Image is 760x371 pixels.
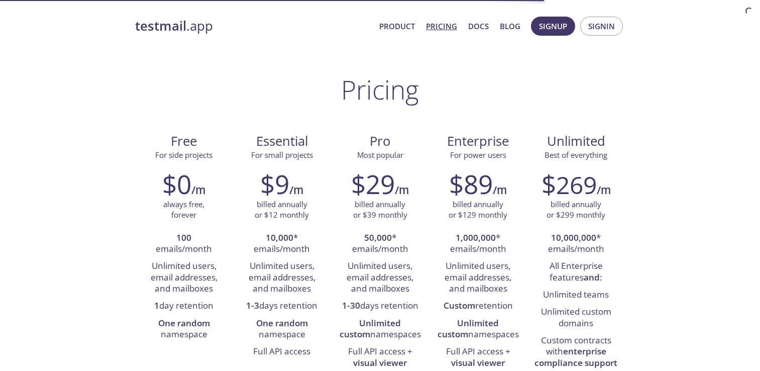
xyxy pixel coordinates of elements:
strong: 1 [154,300,159,311]
span: For power users [450,150,506,160]
h2: $29 [351,169,395,199]
li: Full API access [241,343,323,360]
span: Best of everything [545,150,607,160]
strong: 1-30 [342,300,360,311]
a: Pricing [426,20,457,33]
span: Most popular [357,150,403,160]
h6: /m [395,181,409,199]
strong: 1-3 [246,300,259,311]
li: namespaces [437,315,519,344]
li: * emails/month [534,230,617,258]
strong: Unlimited custom [438,317,499,340]
li: retention [437,298,519,315]
h6: /m [493,181,507,199]
li: * emails/month [437,230,519,258]
strong: visual viewer [451,357,505,368]
strong: 1,000,000 [456,232,496,243]
span: Essential [241,133,323,150]
p: billed annually or $39 monthly [353,199,407,221]
span: Free [143,133,225,150]
h6: /m [597,181,611,199]
li: * emails/month [339,230,421,258]
p: billed annually or $299 monthly [547,199,605,221]
h6: /m [191,181,205,199]
a: Docs [468,20,489,33]
a: Product [379,20,415,33]
li: Unlimited teams [534,287,617,304]
h6: /m [289,181,303,199]
strong: visual viewer [353,357,407,368]
li: All Enterprise features : [534,258,617,287]
li: days retention [241,298,323,315]
h2: $9 [260,169,289,199]
strong: testmail [135,17,186,35]
span: Enterprise [437,133,519,150]
p: always free, forever [163,199,204,221]
li: * emails/month [241,230,323,258]
strong: and [584,271,600,283]
strong: One random [158,317,210,329]
span: 269 [556,168,597,201]
strong: Unlimited custom [340,317,401,340]
button: Signup [531,17,575,36]
span: Unlimited [547,132,605,150]
span: For side projects [155,150,212,160]
h2: $ [541,169,597,199]
strong: Custom [444,300,475,311]
strong: 10,000 [266,232,293,243]
li: Unlimited custom domains [534,304,617,332]
li: Unlimited users, email addresses, and mailboxes [437,258,519,298]
p: billed annually or $129 monthly [449,199,507,221]
span: Signin [588,20,615,33]
li: emails/month [143,230,226,258]
strong: 100 [176,232,191,243]
li: days retention [339,298,421,315]
strong: enterprise compliance support [534,345,617,368]
strong: 50,000 [364,232,392,243]
a: testmail.app [135,18,371,35]
strong: 10,000,000 [551,232,596,243]
span: For small projects [251,150,313,160]
h1: Pricing [341,74,419,105]
li: Unlimited users, email addresses, and mailboxes [143,258,226,298]
li: Unlimited users, email addresses, and mailboxes [339,258,421,298]
h2: $89 [449,169,493,199]
p: billed annually or $12 monthly [255,199,309,221]
li: namespace [143,315,226,344]
span: Pro [339,133,421,150]
span: Signup [539,20,567,33]
li: namespaces [339,315,421,344]
h2: $0 [162,169,191,199]
strong: One random [256,317,308,329]
li: namespace [241,315,323,344]
a: Blog [500,20,520,33]
li: Unlimited users, email addresses, and mailboxes [241,258,323,298]
button: Signin [580,17,623,36]
li: day retention [143,298,226,315]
